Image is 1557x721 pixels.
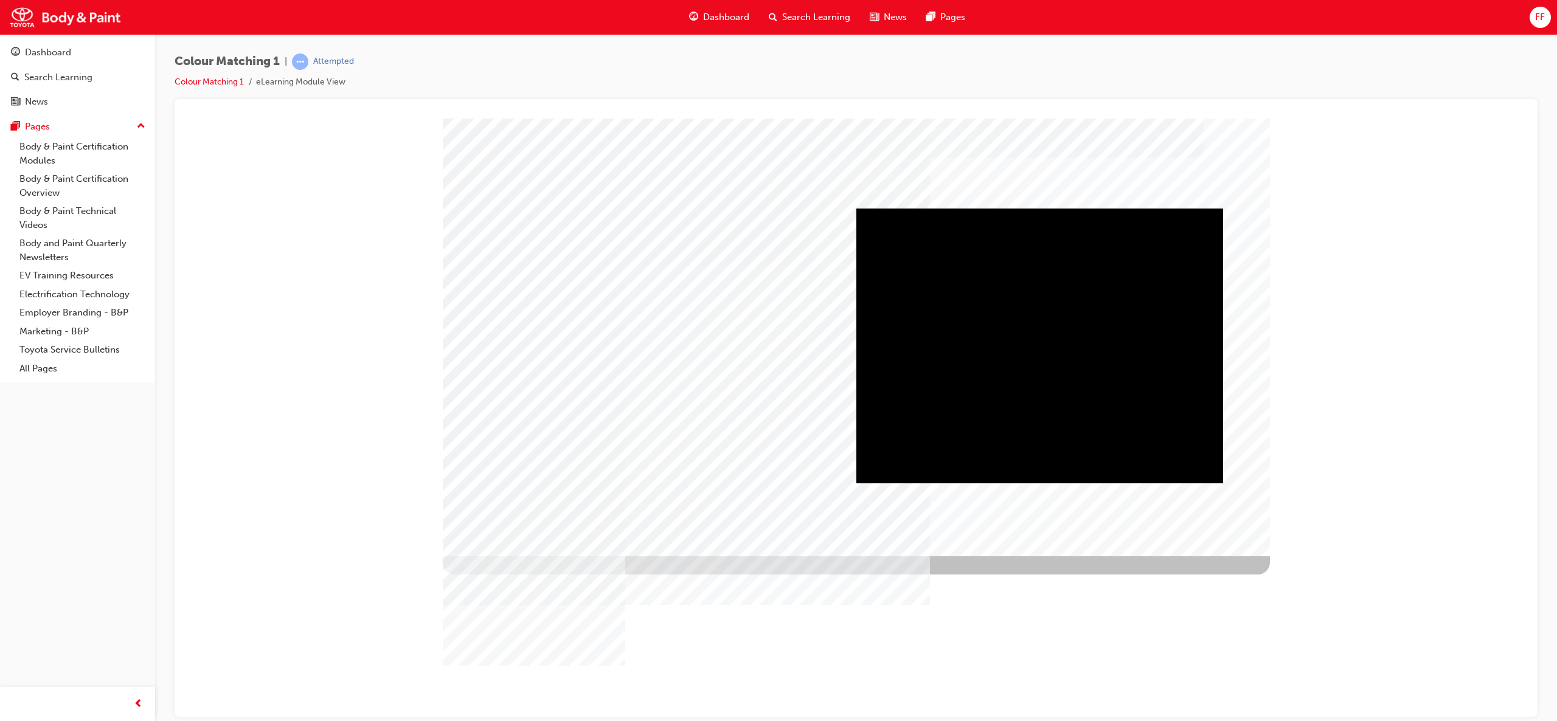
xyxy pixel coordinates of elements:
[689,10,698,25] span: guage-icon
[6,4,125,31] img: Trak
[926,10,935,25] span: pages-icon
[672,90,1039,365] div: Video
[759,5,860,30] a: search-iconSearch Learning
[5,91,150,113] a: News
[15,234,150,266] a: Body and Paint Quarterly Newsletters
[11,47,20,58] span: guage-icon
[870,10,879,25] span: news-icon
[703,10,749,24] span: Dashboard
[884,10,907,24] span: News
[175,77,244,87] a: Colour Matching 1
[25,120,50,134] div: Pages
[15,285,150,304] a: Electrification Technology
[285,55,287,69] span: |
[15,340,150,359] a: Toyota Service Bulletins
[11,97,20,108] span: news-icon
[15,137,150,170] a: Body & Paint Certification Modules
[782,10,850,24] span: Search Learning
[24,71,92,85] div: Search Learning
[15,170,150,202] a: Body & Paint Certification Overview
[25,95,48,109] div: News
[5,41,150,64] a: Dashboard
[1535,10,1545,24] span: FF
[917,5,975,30] a: pages-iconPages
[175,55,280,69] span: Colour Matching 1
[137,119,145,134] span: up-icon
[11,122,20,133] span: pages-icon
[5,39,150,116] button: DashboardSearch LearningNews
[11,72,19,83] span: search-icon
[940,10,965,24] span: Pages
[15,322,150,341] a: Marketing - B&P
[5,116,150,138] button: Pages
[25,46,71,60] div: Dashboard
[15,202,150,234] a: Body & Paint Technical Videos
[15,266,150,285] a: EV Training Resources
[292,53,308,70] span: learningRecordVerb_ATTEMPT-icon
[256,75,345,89] li: eLearning Module View
[15,303,150,322] a: Employer Branding - B&P
[134,697,143,712] span: prev-icon
[860,5,917,30] a: news-iconNews
[769,10,777,25] span: search-icon
[5,66,150,89] a: Search Learning
[313,56,354,67] div: Attempted
[15,359,150,378] a: All Pages
[1530,7,1551,28] button: FF
[679,5,759,30] a: guage-iconDashboard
